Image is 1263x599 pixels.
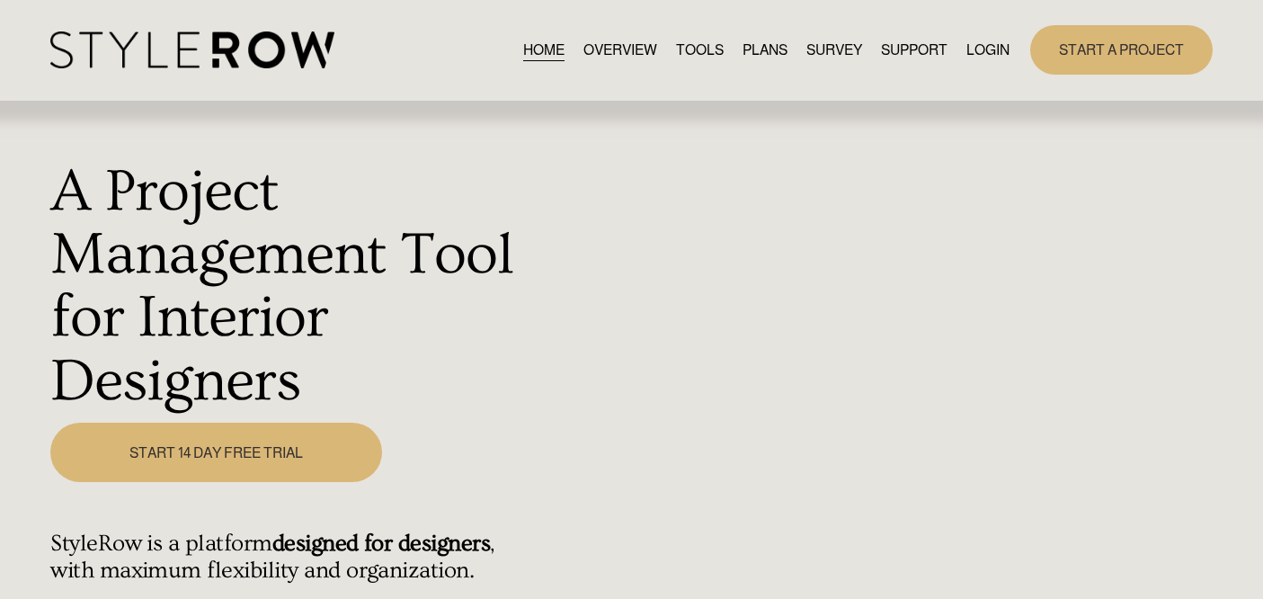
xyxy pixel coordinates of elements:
a: LOGIN [966,38,1010,62]
img: StyleRow [50,31,334,68]
a: folder dropdown [881,38,947,62]
span: SUPPORT [881,40,947,61]
strong: designed for designers [272,530,491,557]
a: START A PROJECT [1030,25,1213,75]
h1: A Project Management Tool for Interior Designers [50,160,529,413]
a: OVERVIEW [583,38,657,62]
a: SURVEY [806,38,862,62]
a: START 14 DAY FREE TRIAL [50,423,382,483]
h4: StyleRow is a platform , with maximum flexibility and organization. [50,530,529,585]
a: TOOLS [676,38,724,62]
a: PLANS [743,38,787,62]
a: HOME [523,38,565,62]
